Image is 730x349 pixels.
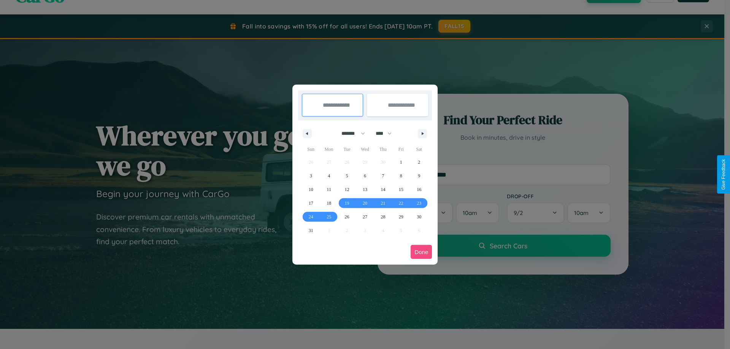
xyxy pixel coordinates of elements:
[309,196,313,210] span: 17
[320,169,338,183] button: 4
[302,196,320,210] button: 17
[374,169,392,183] button: 7
[392,210,410,224] button: 29
[338,183,356,196] button: 12
[399,183,403,196] span: 15
[363,196,367,210] span: 20
[417,210,421,224] span: 30
[417,183,421,196] span: 16
[302,183,320,196] button: 10
[410,155,428,169] button: 2
[338,169,356,183] button: 5
[392,183,410,196] button: 15
[374,183,392,196] button: 14
[338,143,356,155] span: Tue
[320,196,338,210] button: 18
[410,169,428,183] button: 9
[310,169,312,183] span: 3
[302,169,320,183] button: 3
[410,143,428,155] span: Sat
[410,183,428,196] button: 16
[345,183,349,196] span: 12
[392,155,410,169] button: 1
[418,155,420,169] span: 2
[392,143,410,155] span: Fri
[381,183,385,196] span: 14
[410,196,428,210] button: 23
[320,183,338,196] button: 11
[381,210,385,224] span: 28
[374,196,392,210] button: 21
[399,196,403,210] span: 22
[417,196,421,210] span: 23
[338,196,356,210] button: 19
[327,196,331,210] span: 18
[356,196,374,210] button: 20
[364,169,366,183] span: 6
[374,143,392,155] span: Thu
[327,210,331,224] span: 25
[356,169,374,183] button: 6
[382,169,384,183] span: 7
[410,210,428,224] button: 30
[356,210,374,224] button: 27
[400,169,402,183] span: 8
[356,143,374,155] span: Wed
[309,183,313,196] span: 10
[327,183,331,196] span: 11
[721,159,726,190] div: Give Feedback
[363,183,367,196] span: 13
[320,143,338,155] span: Mon
[309,210,313,224] span: 24
[302,210,320,224] button: 24
[400,155,402,169] span: 1
[309,224,313,237] span: 31
[356,183,374,196] button: 13
[345,210,349,224] span: 26
[328,169,330,183] span: 4
[363,210,367,224] span: 27
[399,210,403,224] span: 29
[346,169,348,183] span: 5
[338,210,356,224] button: 26
[381,196,385,210] span: 21
[418,169,420,183] span: 9
[345,196,349,210] span: 19
[392,169,410,183] button: 8
[411,245,432,259] button: Done
[374,210,392,224] button: 28
[302,143,320,155] span: Sun
[320,210,338,224] button: 25
[302,224,320,237] button: 31
[392,196,410,210] button: 22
